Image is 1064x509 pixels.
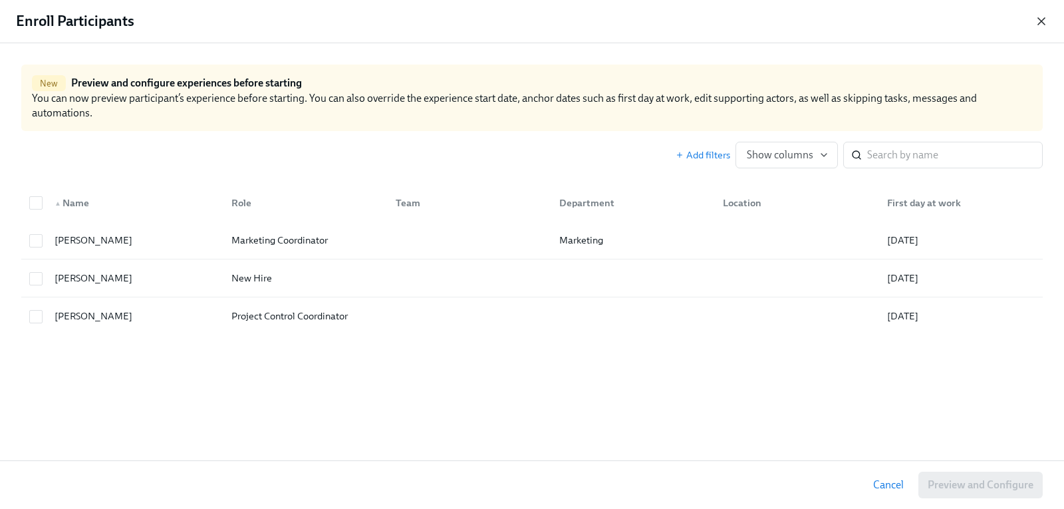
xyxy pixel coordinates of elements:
span: ▲ [55,200,61,207]
input: Search by name [867,142,1043,168]
div: [PERSON_NAME] [49,270,221,286]
div: Location [712,190,876,216]
div: ▲Name [44,190,221,216]
div: [PERSON_NAME] [49,232,221,248]
div: Project Control Coordinator [226,308,384,324]
div: You can now preview participant’s experience before starting. You can also override the experienc... [21,65,1043,131]
div: New Hire [226,270,384,286]
div: Team [390,195,549,211]
div: Department [549,190,712,216]
div: First day at work [876,190,1040,216]
div: [DATE] [882,308,1040,324]
div: [PERSON_NAME]Marketing CoordinatorMarketing[DATE] [21,222,1043,259]
div: Marketing Coordinator [226,232,384,248]
button: Add filters [676,148,730,162]
div: Role [226,195,384,211]
div: [PERSON_NAME] [49,308,221,324]
span: New [32,79,66,88]
h6: Preview and configure experiences before starting [71,76,302,90]
div: [DATE] [882,270,1040,286]
div: [PERSON_NAME]New Hire[DATE] [21,259,1043,297]
div: First day at work [882,195,1040,211]
div: [DATE] [882,232,1040,248]
div: Team [385,190,549,216]
button: Cancel [864,472,913,498]
div: Name [49,195,221,211]
span: Cancel [873,478,904,492]
button: Show columns [735,142,838,168]
h4: Enroll Participants [16,11,134,31]
div: Location [718,195,876,211]
div: Department [554,195,712,211]
div: Role [221,190,384,216]
span: Show columns [747,148,827,162]
div: Marketing [554,232,712,248]
div: [PERSON_NAME]Project Control Coordinator[DATE] [21,297,1043,335]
